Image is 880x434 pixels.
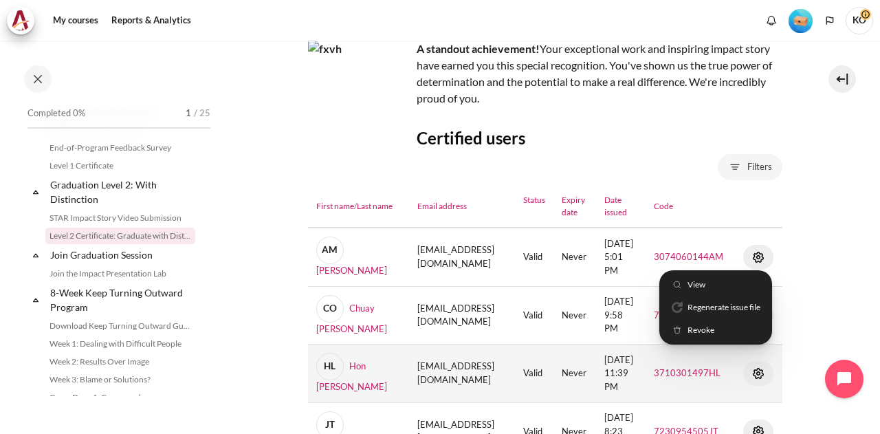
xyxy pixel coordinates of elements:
[819,10,840,31] button: Languages
[316,303,387,334] a: COChuay [PERSON_NAME]
[747,160,772,174] span: Filters
[29,293,43,307] span: Collapse
[596,286,645,345] td: [DATE] 9:58 PM
[7,7,41,34] a: Architeck Architeck
[562,195,585,217] a: Expiry date
[596,345,645,403] td: [DATE] 11:39 PM
[515,345,553,403] td: Valid
[750,365,767,382] img: Actions
[107,7,196,34] a: Reports & Analytics
[45,158,195,174] a: Level 1 Certificate
[27,104,210,142] a: Completed 0% 1 / 25
[27,107,85,120] span: Completed 0%
[789,9,813,33] img: Level #1
[417,201,467,211] a: Email address
[654,251,723,262] a: 3074060144AM
[718,154,782,180] button: Filters
[48,246,195,264] a: Join Graduation Session
[316,295,344,323] span: CO
[29,185,43,199] span: Collapse
[316,360,387,392] a: HLHon [PERSON_NAME]
[687,279,705,291] span: View
[45,354,195,370] a: Week 2: Results Over Image
[789,8,813,33] div: Level #1
[761,10,782,31] div: Show notification window with no new notifications
[186,107,191,120] span: 1
[308,186,409,228] th: /
[48,7,103,34] a: My courses
[750,249,767,265] img: Actions
[409,345,515,403] td: [EMAIL_ADDRESS][DOMAIN_NAME]
[604,195,627,217] a: Date issued
[48,283,195,316] a: 8-Week Keep Turning Outward Program
[663,320,768,341] a: Revoke
[308,41,411,144] img: fxvh
[654,201,673,211] a: Code
[45,336,195,352] a: Week 1: Dealing with Difficult People
[515,286,553,345] td: Valid
[45,140,195,156] a: End-of-Program Feedback Survey
[45,210,195,226] a: STAR Impact Story Video Submission
[316,244,387,276] a: AM[PERSON_NAME]
[316,353,344,380] span: HL
[553,345,596,403] td: Never
[48,175,195,208] a: Graduation Level 2: With Distinction
[45,389,195,406] a: Game Drop 1: Crossword
[846,7,873,34] a: User menu
[654,310,722,321] a: 7656591055CO
[523,195,545,205] a: Status
[654,367,720,378] a: 3710301497HL
[687,301,760,314] span: Regenerate issue file
[308,41,782,107] div: Your exceptional work and inspiring impact story have earned you this special recognition. You've...
[11,10,30,31] img: Architeck
[417,42,540,55] strong: A standout achievement!
[316,201,354,211] a: First name
[687,324,714,336] span: Revoke
[29,248,43,262] span: Collapse
[409,286,515,345] td: [EMAIL_ADDRESS][DOMAIN_NAME]
[515,228,553,286] td: Valid
[663,297,768,318] a: Regenerate issue file
[45,318,195,334] a: Download Keep Turning Outward Guide
[846,7,873,34] span: KO
[553,228,596,286] td: Never
[553,286,596,345] td: Never
[45,371,195,388] a: Week 3: Blame or Solutions?
[663,274,768,296] a: View
[409,228,515,286] td: [EMAIL_ADDRESS][DOMAIN_NAME]
[783,8,818,33] a: Level #1
[316,237,344,264] span: AM
[357,201,393,211] a: Last name
[194,107,210,120] span: / 25
[308,127,782,149] h3: Certified users
[45,265,195,282] a: Join the Impact Presentation Lab
[596,228,645,286] td: [DATE] 5:01 PM
[45,228,195,244] a: Level 2 Certificate: Graduate with Distinction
